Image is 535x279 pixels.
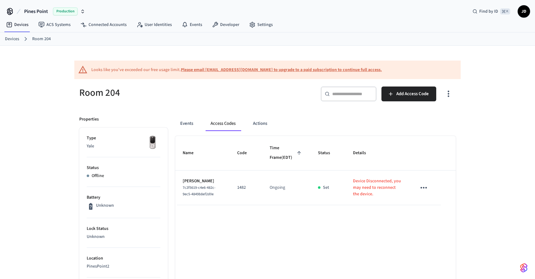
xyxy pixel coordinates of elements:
span: Code [237,148,255,158]
p: Battery [87,194,160,201]
span: Time Frame(EDT) [270,143,303,163]
p: Unknown [96,202,114,209]
p: Unknown [87,234,160,240]
a: Settings [244,19,278,30]
p: PinesPoint2 [87,263,160,270]
a: Devices [5,36,19,42]
p: Type [87,135,160,142]
button: Actions [248,116,272,131]
span: Pines Point [24,8,48,15]
span: ⌘ K [500,8,510,15]
p: Status [87,165,160,171]
td: Ongoing [262,171,311,205]
img: SeamLogoGradient.69752ec5.svg [520,263,528,273]
p: 1482 [237,184,255,191]
div: Looks like you've exceeded our free usage limit. [91,67,382,73]
p: Properties [79,116,99,123]
p: Lock Status [87,226,160,232]
span: Production [53,7,78,15]
span: Name [183,148,202,158]
p: [PERSON_NAME] [183,178,222,184]
button: Add Access Code [381,87,436,101]
span: Find by ID [479,8,498,15]
h5: Room 204 [79,87,264,99]
button: Events [175,116,198,131]
span: 7c2f5619-c4e6-482c-9ec5-4849b8ef2d0e [183,185,215,197]
div: Find by ID⌘ K [468,6,515,17]
a: Room 204 [32,36,51,42]
a: User Identities [132,19,177,30]
table: sticky table [175,136,456,205]
img: Yale Assure Touchscreen Wifi Smart Lock, Satin Nickel, Front [145,135,160,150]
button: JD [518,5,530,18]
span: Add Access Code [396,90,429,98]
span: JD [518,6,529,17]
p: Offline [92,173,104,179]
p: Device Disconnected, you may need to reconnect the device. [353,178,402,197]
div: ant example [175,116,456,131]
a: ACS Systems [33,19,76,30]
span: Details [353,148,374,158]
a: Please email [EMAIL_ADDRESS][DOMAIN_NAME] to upgrade to a paid subscription to continue full access. [181,67,382,73]
a: Devices [1,19,33,30]
p: Set [323,184,329,191]
a: Developer [207,19,244,30]
a: Events [177,19,207,30]
a: Connected Accounts [76,19,132,30]
button: Access Codes [206,116,241,131]
p: Yale [87,143,160,150]
p: Location [87,255,160,262]
span: Status [318,148,338,158]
